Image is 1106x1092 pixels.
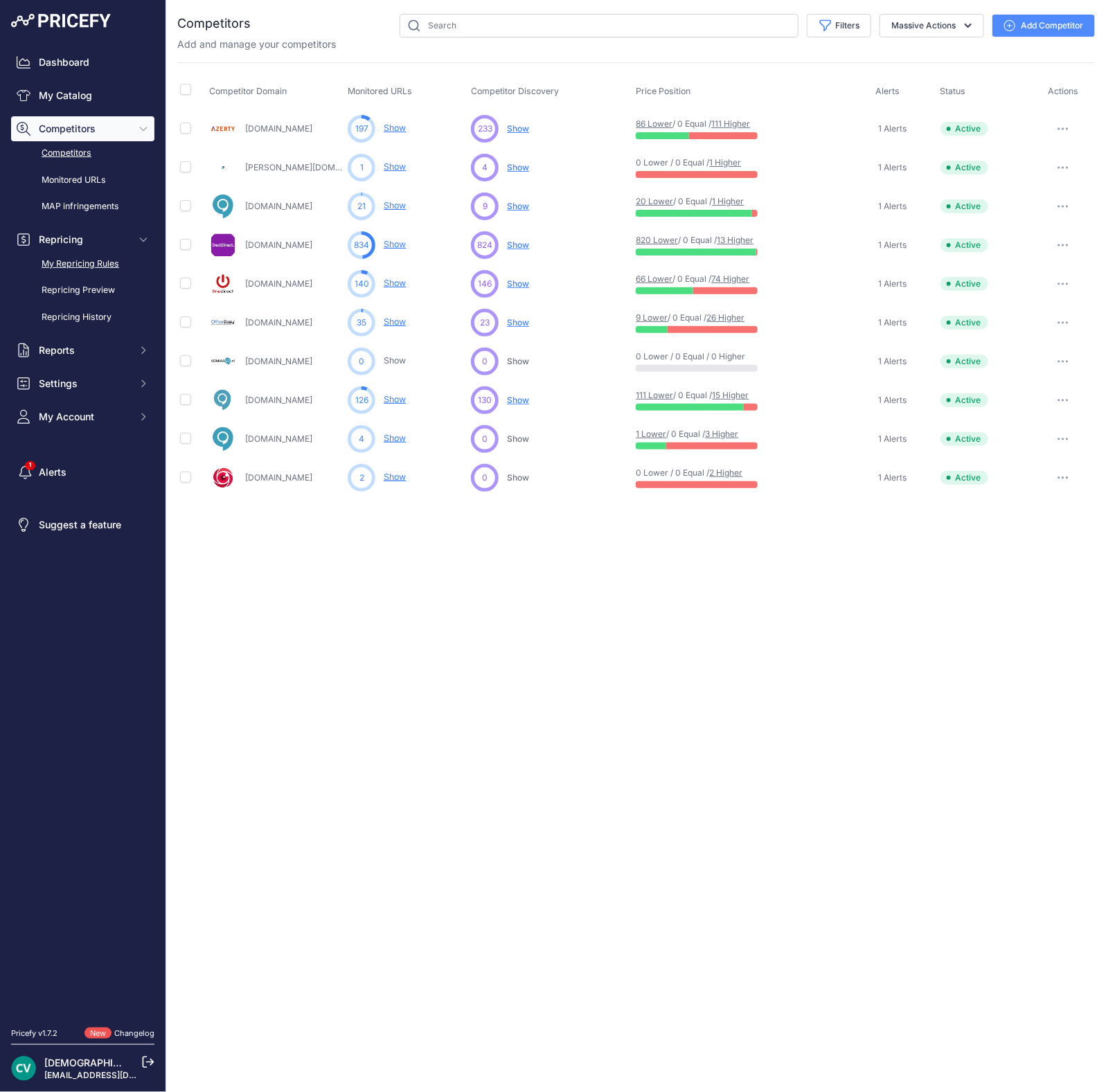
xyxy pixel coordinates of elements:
[636,467,724,478] p: 0 Lower / 0 Equal /
[711,274,749,284] a: 74 Higher
[177,37,336,51] p: Add and manage your competitors
[478,394,492,406] span: 130
[11,50,154,1011] nav: Sidebar
[360,161,364,174] span: 1
[636,118,724,129] p: / 0 Equal /
[636,235,678,245] a: 820 Lower
[39,122,130,136] span: Competitors
[507,162,529,172] span: Show
[477,239,492,251] span: 824
[39,410,130,424] span: My Account
[875,199,907,213] a: 1 Alerts
[940,393,988,407] span: Active
[384,161,406,172] a: Show
[11,305,154,330] a: Repricing History
[507,278,529,289] span: Show
[11,252,154,276] a: My Repricing Rules
[11,338,154,363] button: Reports
[384,433,406,443] a: Show
[482,161,488,174] span: 4
[245,356,312,366] a: [DOMAIN_NAME]
[11,460,154,485] a: Alerts
[878,278,907,289] span: 1 Alerts
[940,277,988,291] span: Active
[482,433,488,445] span: 0
[940,471,988,485] span: Active
[717,235,753,245] a: 13 Higher
[878,240,907,251] span: 1 Alerts
[11,168,154,193] a: Monitored URLs
[245,201,312,211] a: [DOMAIN_NAME]
[940,122,988,136] span: Active
[878,472,907,483] span: 1 Alerts
[875,316,907,330] a: 1 Alerts
[636,312,668,323] a: 9 Lower
[507,472,529,483] span: Show
[384,278,406,288] a: Show
[507,395,529,405] span: Show
[705,429,738,439] a: 3 Higher
[114,1028,154,1038] a: Changelog
[507,433,529,444] span: Show
[878,317,907,328] span: 1 Alerts
[875,393,907,407] a: 1 Alerts
[384,472,406,482] a: Show
[39,233,130,247] span: Repricing
[940,86,966,96] span: Status
[507,240,529,250] span: Show
[245,162,380,172] a: [PERSON_NAME][DOMAIN_NAME]
[348,86,412,96] span: Monitored URLs
[44,1057,377,1068] a: [DEMOGRAPHIC_DATA][PERSON_NAME] der ree [DEMOGRAPHIC_DATA]
[11,195,154,219] a: MAP infringements
[875,86,900,96] span: Alerts
[711,118,750,129] a: 111 Higher
[11,1028,57,1039] div: Pricefy v1.7.2
[11,83,154,108] a: My Catalog
[359,433,364,445] span: 4
[636,390,724,401] p: / 0 Equal /
[878,395,907,406] span: 1 Alerts
[359,355,364,368] span: 0
[177,14,251,33] h2: Competitors
[875,277,907,291] a: 1 Alerts
[245,240,312,250] a: [DOMAIN_NAME]
[507,201,529,211] span: Show
[940,238,988,252] span: Active
[245,433,312,444] a: [DOMAIN_NAME]
[875,355,907,368] a: 1 Alerts
[245,317,312,328] a: [DOMAIN_NAME]
[940,199,988,213] span: Active
[1048,86,1078,96] span: Actions
[636,312,724,323] p: / 0 Equal /
[940,161,988,174] span: Active
[384,394,406,404] a: Show
[482,355,488,368] span: 0
[706,312,744,323] a: 26 Higher
[875,161,907,174] a: 1 Alerts
[992,15,1095,37] button: Add Competitor
[636,196,724,207] p: / 0 Equal /
[209,86,287,96] span: Competitor Domain
[878,123,907,134] span: 1 Alerts
[11,512,154,537] a: Suggest a feature
[245,278,312,289] a: [DOMAIN_NAME]
[807,14,871,37] button: Filters
[636,86,690,96] span: Price Position
[354,239,369,251] span: 834
[875,432,907,446] a: 1 Alerts
[355,278,369,290] span: 140
[384,123,406,133] a: Show
[245,472,312,483] a: [DOMAIN_NAME]
[712,390,749,400] a: 15 Higher
[11,227,154,252] button: Repricing
[359,472,364,484] span: 2
[471,86,559,96] span: Competitor Discovery
[878,201,907,212] span: 1 Alerts
[712,196,744,206] a: 1 Higher
[357,316,366,329] span: 35
[875,238,907,252] a: 1 Alerts
[878,162,907,173] span: 1 Alerts
[709,157,741,168] a: 1 Higher
[355,123,368,135] span: 197
[44,1070,189,1080] a: [EMAIL_ADDRESS][DOMAIN_NAME]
